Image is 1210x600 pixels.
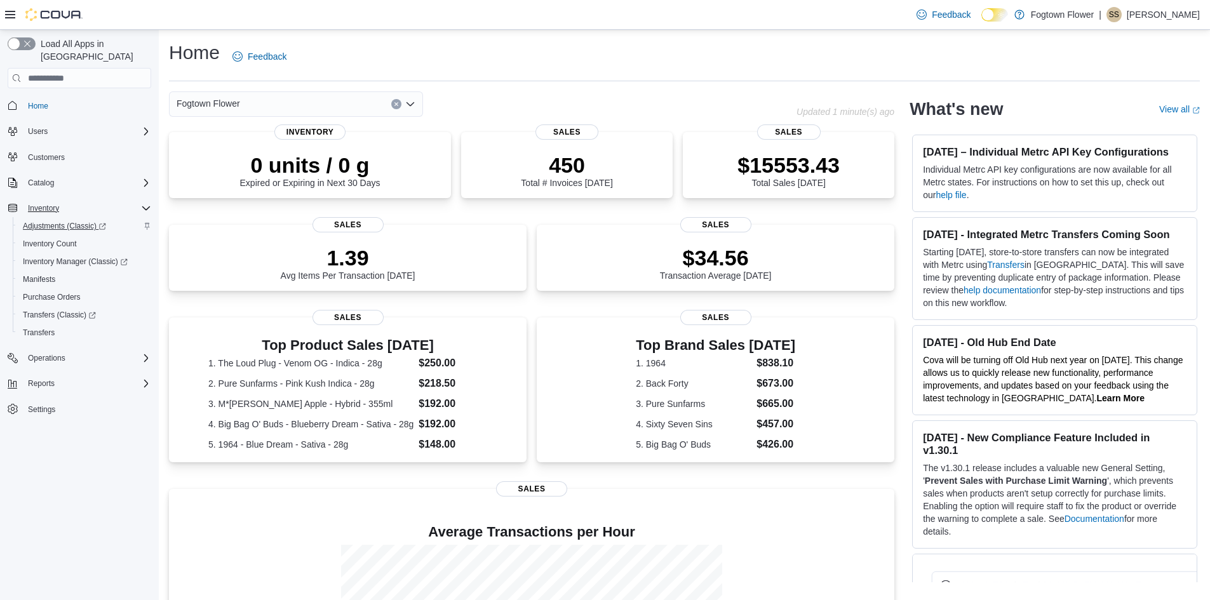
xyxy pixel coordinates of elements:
[757,124,821,140] span: Sales
[18,218,151,234] span: Adjustments (Classic)
[23,274,55,284] span: Manifests
[419,396,487,411] dd: $192.00
[981,8,1008,22] input: Dark Mode
[964,285,1041,295] a: help documentation
[23,328,55,338] span: Transfers
[28,126,48,137] span: Users
[281,245,415,270] p: 1.39
[18,290,151,305] span: Purchase Orders
[923,336,1186,349] h3: [DATE] - Old Hub End Date
[23,175,59,190] button: Catalog
[18,254,133,269] a: Inventory Manager (Classic)
[28,378,55,389] span: Reports
[240,152,380,178] p: 0 units / 0 g
[23,376,60,391] button: Reports
[756,396,795,411] dd: $665.00
[680,217,751,232] span: Sales
[23,402,60,417] a: Settings
[208,357,413,370] dt: 1. The Loud Plug - Venom OG - Indica - 28g
[3,148,156,166] button: Customers
[923,246,1186,309] p: Starting [DATE], store-to-store transfers can now be integrated with Metrc using in [GEOGRAPHIC_D...
[18,236,82,251] a: Inventory Count
[18,218,111,234] a: Adjustments (Classic)
[18,272,60,287] a: Manifests
[923,145,1186,158] h3: [DATE] – Individual Metrc API Key Configurations
[227,44,292,69] a: Feedback
[496,481,567,497] span: Sales
[28,203,59,213] span: Inventory
[208,338,487,353] h3: Top Product Sales [DATE]
[737,152,840,178] p: $15553.43
[405,99,415,109] button: Open list of options
[248,50,286,63] span: Feedback
[3,375,156,392] button: Reports
[923,228,1186,241] h3: [DATE] - Integrated Metrc Transfers Coming Soon
[636,357,751,370] dt: 1. 1964
[1192,107,1200,114] svg: External link
[23,350,151,366] span: Operations
[797,107,894,117] p: Updated 1 minute(s) ago
[23,201,151,216] span: Inventory
[987,260,1025,270] a: Transfers
[1109,7,1119,22] span: SS
[281,245,415,281] div: Avg Items Per Transaction [DATE]
[3,174,156,192] button: Catalog
[208,377,413,390] dt: 2. Pure Sunfarms - Pink Kush Indica - 28g
[13,235,156,253] button: Inventory Count
[419,417,487,432] dd: $192.00
[925,476,1107,486] strong: Prevent Sales with Purchase Limit Warning
[391,99,401,109] button: Clear input
[521,152,612,188] div: Total # Invoices [DATE]
[169,40,220,65] h1: Home
[1127,7,1200,22] p: [PERSON_NAME]
[636,438,751,451] dt: 5. Big Bag O' Buds
[18,325,60,340] a: Transfers
[1065,514,1124,524] a: Documentation
[28,404,55,415] span: Settings
[13,253,156,270] a: Inventory Manager (Classic)
[23,97,151,113] span: Home
[1159,104,1200,114] a: View allExternal link
[660,245,772,281] div: Transaction Average [DATE]
[18,307,101,323] a: Transfers (Classic)
[240,152,380,188] div: Expired or Expiring in Next 30 Days
[756,417,795,432] dd: $457.00
[8,91,151,451] nav: Complex example
[13,288,156,306] button: Purchase Orders
[419,356,487,371] dd: $250.00
[1099,7,1101,22] p: |
[756,356,795,371] dd: $838.10
[23,257,128,267] span: Inventory Manager (Classic)
[179,524,884,540] h4: Average Transactions per Hour
[636,397,751,410] dt: 3. Pure Sunfarms
[23,310,96,320] span: Transfers (Classic)
[23,98,53,114] a: Home
[23,239,77,249] span: Inventory Count
[18,236,151,251] span: Inventory Count
[313,310,384,325] span: Sales
[1097,393,1145,403] a: Learn More
[23,221,106,231] span: Adjustments (Classic)
[923,355,1183,403] span: Cova will be turning off Old Hub next year on [DATE]. This change allows us to quickly release ne...
[18,272,151,287] span: Manifests
[23,150,70,165] a: Customers
[313,217,384,232] span: Sales
[28,178,54,188] span: Catalog
[636,377,751,390] dt: 2. Back Forty
[936,190,966,200] a: help file
[208,418,413,430] dt: 4. Big Bag O' Buds - Blueberry Dream - Sativa - 28g
[18,325,151,340] span: Transfers
[28,353,65,363] span: Operations
[3,349,156,367] button: Operations
[737,152,840,188] div: Total Sales [DATE]
[3,400,156,418] button: Settings
[923,431,1186,457] h3: [DATE] - New Compliance Feature Included in v1.30.1
[23,149,151,165] span: Customers
[23,175,151,190] span: Catalog
[419,437,487,452] dd: $148.00
[13,270,156,288] button: Manifests
[18,290,86,305] a: Purchase Orders
[18,254,151,269] span: Inventory Manager (Classic)
[23,376,151,391] span: Reports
